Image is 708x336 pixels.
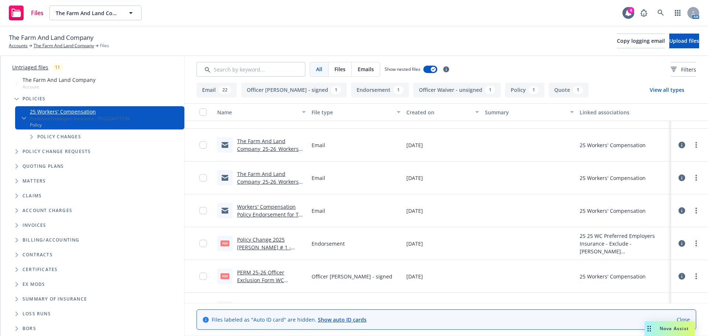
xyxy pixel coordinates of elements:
div: 22 [219,86,231,94]
span: Policy changes [37,135,81,139]
span: Files [100,42,109,49]
div: 25 Workers' Compensation [580,141,646,149]
span: All [316,65,322,73]
span: The Farm And Land Company [56,9,119,17]
span: Email [312,141,325,149]
a: more [692,272,701,281]
span: Policies [22,97,46,101]
span: Nova Assist [660,325,689,332]
a: Untriaged files [12,63,48,71]
span: [DATE] [406,273,423,280]
a: Search [653,6,668,20]
a: 25 Workers' Compensation [30,108,129,115]
div: Created on [406,108,471,116]
div: 1 [485,86,495,94]
a: Switch app [670,6,685,20]
span: pdf [221,273,229,279]
div: Linked associations [580,108,668,116]
a: more [692,239,701,248]
div: Drag to move [645,321,654,336]
div: Folder Tree Example [0,233,184,336]
a: Show auto ID cards [318,316,367,323]
button: File type [309,103,403,121]
span: Ex Mods [22,282,45,287]
button: Linked associations [577,103,671,121]
a: The Farm And Land Company_25-26_Workers Compensation_Notice of Cancellation eff [DATE] [237,170,299,201]
span: Filters [671,66,696,73]
a: PERM 25-26 Officer Exclusion Form WC [PERSON_NAME].pdf [237,269,288,291]
button: Copy logging email [617,34,665,48]
button: Endorsement [351,83,409,97]
span: [DATE] [406,207,423,215]
a: Close [677,316,690,323]
button: Officer [PERSON_NAME] - signed [241,83,347,97]
button: Email [197,83,237,97]
span: Policy [30,122,129,128]
div: 25 Workers' Compensation [580,207,646,215]
div: 1 [529,86,539,94]
span: [DATE] [406,240,423,247]
span: Files [31,10,44,16]
button: Upload files [669,34,699,48]
div: File type [312,108,392,116]
input: Toggle Row Selected [199,207,207,214]
div: 25 Workers' Compensation [580,273,646,280]
a: The Farm And Land Company_25-26_Workers Compensation_Notice of Cancellation eff [DATE] [237,138,299,168]
button: The Farm And Land Company [49,6,142,20]
span: Matters [22,179,46,183]
input: Toggle Row Selected [199,141,207,149]
input: Select all [199,108,207,116]
span: Email [312,174,325,182]
a: Accounts [9,42,28,49]
input: Toggle Row Selected [199,240,207,247]
div: Name [217,108,298,116]
div: Tree Example [0,75,184,233]
div: Preferred Employers Insurance - PEG224471739 [30,115,129,122]
span: Account charges [22,208,72,213]
div: 4 [628,7,634,14]
span: Email [312,207,325,215]
span: [DATE] [406,141,423,149]
span: Summary of insurance [22,297,87,301]
span: Contracts [22,253,53,257]
span: [DATE] [406,174,423,182]
span: BORs [22,326,36,331]
span: The Farm And Land Company [9,33,94,42]
button: Created on [403,103,482,121]
span: pdf [221,240,229,246]
button: Nova Assist [645,321,695,336]
a: more [692,173,701,182]
div: 25 Workers' Compensation [580,174,646,182]
div: 1 [573,86,583,94]
span: Billing/Accounting [22,238,80,242]
a: Report a Bug [636,6,651,20]
span: Endorsement [312,240,345,247]
a: The Farm And Land Company [34,42,94,49]
span: Filters [681,66,696,73]
span: Upload files [669,37,699,44]
a: more [692,141,701,149]
a: RE: Complete with Docusign: The Farm and Land Company Inc WC Officer Waiver.pdf [237,302,297,332]
span: Certificates [22,267,58,272]
button: Quote [549,83,589,97]
input: Search by keyword... [197,62,305,77]
div: 1 [393,86,403,94]
button: Summary [482,103,576,121]
span: Policy change requests [22,149,91,154]
button: Filters [671,62,696,77]
span: Files labeled as "Auto ID card" are hidden. [212,316,367,323]
input: Toggle Row Selected [199,273,207,280]
a: Policy Change 2025 [PERSON_NAME] # 1 - Exclude - [PERSON_NAME].pdf [237,236,291,266]
span: The Farm And Land Company [22,76,96,84]
span: Emails [358,65,374,73]
input: Toggle Row Selected [199,174,207,181]
span: Show nested files [385,66,420,72]
div: 1 [331,86,341,94]
span: Officer [PERSON_NAME] - signed [312,273,392,280]
span: Loss Runs [22,312,51,316]
button: Policy [505,83,544,97]
span: Files [334,65,346,73]
span: Account [22,84,96,90]
button: View all types [638,83,696,97]
a: Files [6,3,46,23]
